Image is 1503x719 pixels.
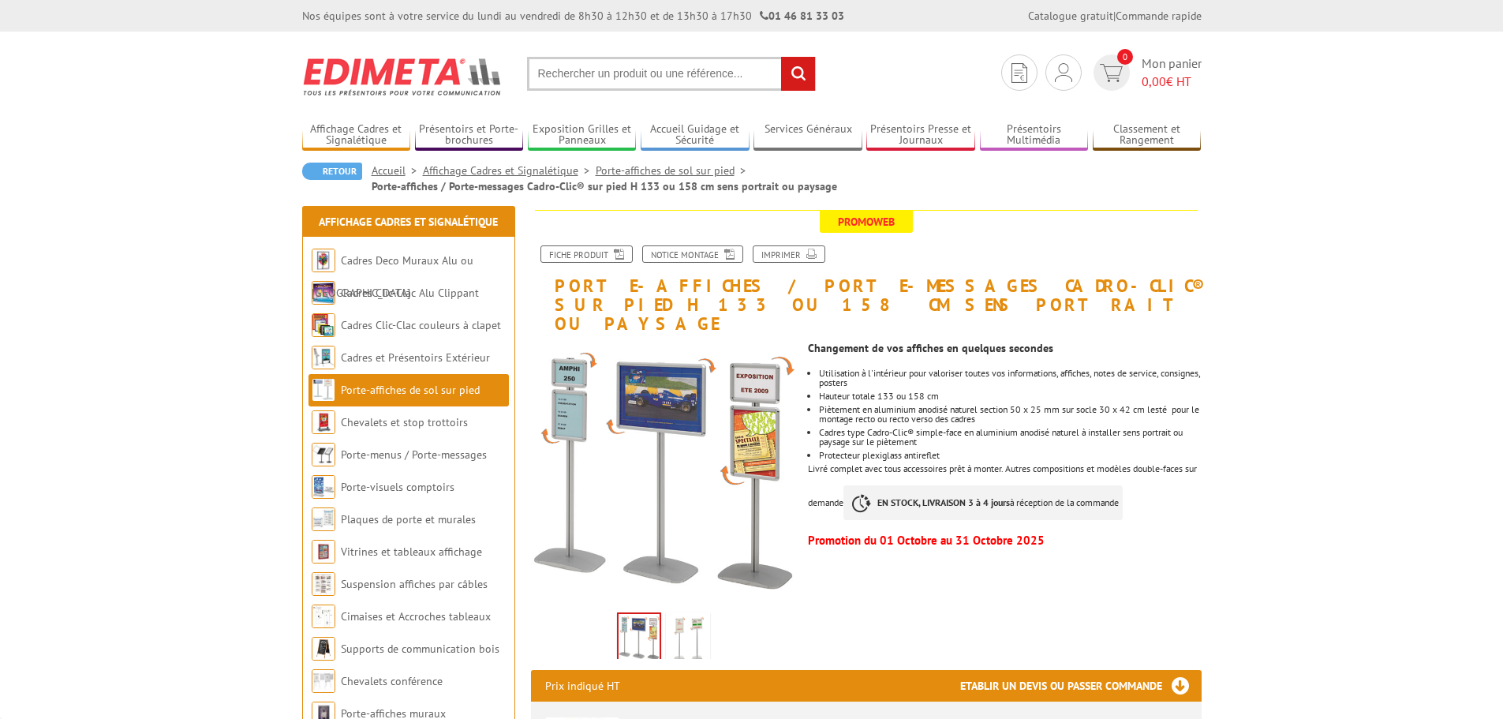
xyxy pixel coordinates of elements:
[341,642,499,656] a: Supports de communication bois
[341,383,480,397] a: Porte-affiches de sol sur pied
[302,163,362,180] a: Retour
[341,415,468,429] a: Chevalets et stop trottoirs
[312,540,335,564] img: Vitrines et tableaux affichage
[341,545,482,559] a: Vitrines et tableaux affichage
[341,318,501,332] a: Cadres Clic-Clac couleurs à clapet
[312,346,335,369] img: Cadres et Présentoirs Extérieur
[1116,9,1202,23] a: Commande rapide
[312,637,335,661] img: Supports de communication bois
[415,122,524,148] a: Présentoirs et Porte-brochures
[312,249,335,272] img: Cadres Deco Muraux Alu ou Bois
[312,669,335,693] img: Chevalets conférence
[1055,63,1072,82] img: devis rapide
[641,122,750,148] a: Accueil Guidage et Sécurité
[819,451,1201,460] li: Protecteur plexiglass antireflet
[819,428,1201,447] li: Cadres type Cadro-Clic® simple-face en aluminium anodisé naturel à installer sens portrait ou pay...
[877,496,1010,508] strong: EN STOCK, LIVRAISON 3 à 4 jours
[1142,54,1202,91] span: Mon panier
[312,572,335,596] img: Suspension affiches par câbles
[619,614,660,663] img: porte_affiches_214022_fleche.jpg
[528,122,637,148] a: Exposition Grilles et Panneaux
[312,378,335,402] img: Porte-affiches de sol sur pied
[545,670,620,702] p: Prix indiqué HT
[312,313,335,337] img: Cadres Clic-Clac couleurs à clapet
[819,391,1201,401] li: Hauteur totale 133 ou 158 cm
[302,8,844,24] div: Nos équipes sont à votre service du lundi au vendredi de 8h30 à 12h30 et de 13h30 à 17h30
[312,605,335,628] img: Cimaises et Accroches tableaux
[341,286,479,300] a: Cadres Clic-Clac Alu Clippant
[1011,63,1027,83] img: devis rapide
[341,350,490,365] a: Cadres et Présentoirs Extérieur
[341,480,454,494] a: Porte-visuels comptoirs
[372,163,423,178] a: Accueil
[760,9,844,23] strong: 01 46 81 33 03
[808,341,1053,355] strong: Changement de vos affiches en quelques secondes
[753,245,825,263] a: Imprimer
[1028,9,1113,23] a: Catalogue gratuit
[596,163,752,178] a: Porte-affiches de sol sur pied
[781,57,815,91] input: rechercher
[312,253,473,300] a: Cadres Deco Muraux Alu ou [GEOGRAPHIC_DATA]
[843,485,1123,520] p: à réception de la commande
[1090,54,1202,91] a: devis rapide 0 Mon panier 0,00€ HT
[1100,64,1123,82] img: devis rapide
[808,536,1201,545] p: Promotion du 01 Octobre au 31 Octobre 2025
[1142,73,1202,91] span: € HT
[302,47,503,106] img: Edimeta
[372,178,837,194] li: Porte-affiches / Porte-messages Cadro-Clic® sur pied H 133 ou 158 cm sens portrait ou paysage
[341,674,443,688] a: Chevalets conférence
[1093,122,1202,148] a: Classement et Rangement
[527,57,816,91] input: Rechercher un produit ou une référence...
[669,616,707,665] img: porte_affiches_214000_fleche.jpg
[642,245,743,263] a: Notice Montage
[341,512,476,526] a: Plaques de porte et murales
[312,443,335,466] img: Porte-menus / Porte-messages
[980,122,1089,148] a: Présentoirs Multimédia
[423,163,596,178] a: Affichage Cadres et Signalétique
[866,122,975,148] a: Présentoirs Presse et Journaux
[819,405,1201,424] li: Piètement en aluminium anodisé naturel section 50 x 25 mm sur socle 30 x 42 cm lesté pour le mont...
[341,448,487,462] a: Porte-menus / Porte-messages
[341,577,488,591] a: Suspension affiches par câbles
[960,670,1202,702] h3: Etablir un devis ou passer commande
[540,245,633,263] a: Fiche produit
[808,334,1213,553] div: Livré complet avec tous accessoires prêt à monter. Autres compositions et modèles double-faces su...
[819,369,1201,388] li: Utilisation à l'intérieur pour valoriser toutes vos informations, affiches, notes de service, con...
[341,609,491,624] a: Cimaises et Accroches tableaux
[302,122,411,148] a: Affichage Cadres et Signalétique
[319,215,498,229] a: Affichage Cadres et Signalétique
[1117,49,1133,65] span: 0
[312,475,335,499] img: Porte-visuels comptoirs
[531,342,797,608] img: porte_affiches_214022_fleche.jpg
[312,410,335,434] img: Chevalets et stop trottoirs
[753,122,862,148] a: Services Généraux
[1028,8,1202,24] div: |
[1142,73,1166,89] span: 0,00
[312,507,335,531] img: Plaques de porte et murales
[820,211,913,233] span: Promoweb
